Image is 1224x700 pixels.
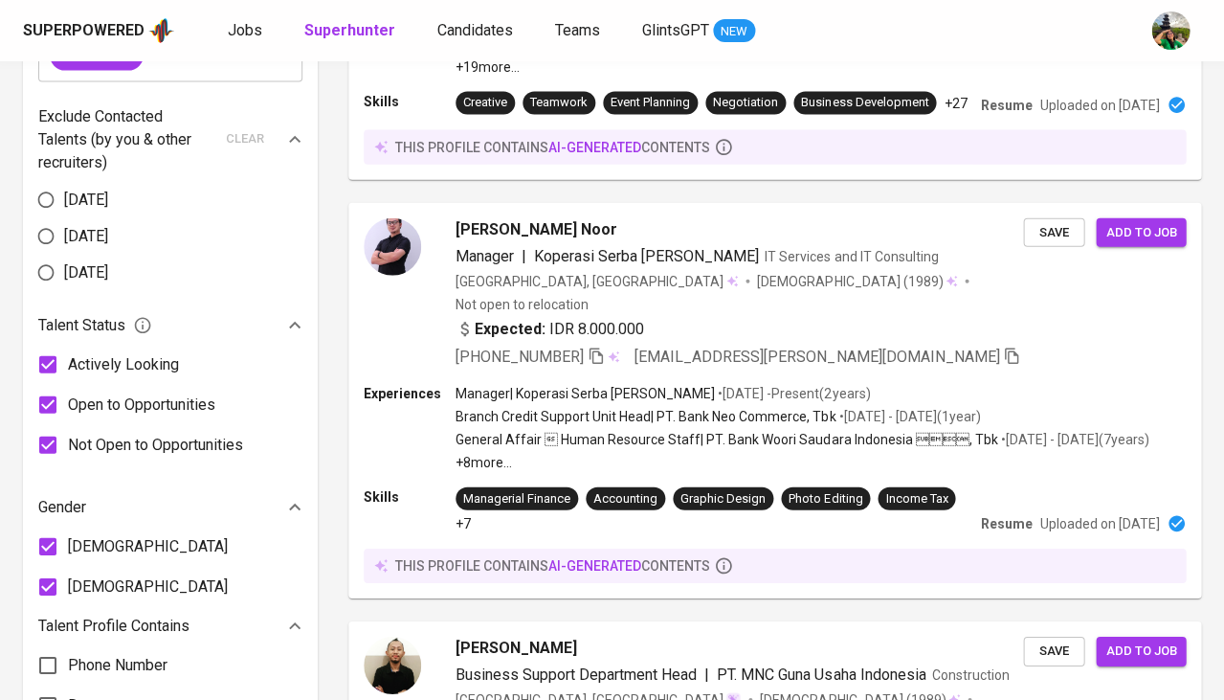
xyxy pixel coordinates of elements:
[68,576,228,598] span: [DEMOGRAPHIC_DATA]
[456,384,715,403] p: Manager | Koperasi Serba [PERSON_NAME]
[463,94,507,112] div: Creative
[68,394,215,417] span: Open to Opportunities
[534,247,759,265] span: Koperasi Serba [PERSON_NAME]
[522,245,526,268] span: |
[456,348,584,366] span: [PHONE_NUMBER]
[1023,637,1084,666] button: Save
[713,94,778,112] div: Negotiation
[456,666,697,684] span: Business Support Department Head
[944,94,967,113] p: +27
[38,488,302,527] div: Gender
[23,16,174,45] a: Superpoweredapp logo
[548,558,641,574] span: AI-generated
[980,514,1032,533] p: Resume
[38,607,302,645] div: Talent Profile Contains
[593,490,657,508] div: Accounting
[456,430,997,449] p: General Affair Human Resource Staff | PT. Bank Woori Saudara Indonesia , Tbk
[364,487,456,507] p: Skills
[1151,11,1190,50] img: eva@glints.com
[68,353,179,376] span: Actively Looking
[68,654,167,677] span: Phone Number
[437,21,513,39] span: Candidates
[765,249,938,264] span: IT Services and IT Consulting
[642,19,755,43] a: GlintsGPT NEW
[364,218,421,276] img: d1233b49852b5e8a7bfa94de09f1984e.jpeg
[364,384,456,403] p: Experiences
[789,490,862,508] div: Photo Editing
[228,21,262,39] span: Jobs
[456,57,1042,77] p: +19 more ...
[1039,96,1159,115] p: Uploaded on [DATE]
[1105,641,1176,663] span: Add to job
[713,22,755,41] span: NEW
[475,318,545,341] b: Expected:
[634,348,999,366] span: [EMAIL_ADDRESS][PERSON_NAME][DOMAIN_NAME]
[757,272,902,291] span: [DEMOGRAPHIC_DATA]
[395,138,710,157] p: this profile contains contents
[456,218,617,241] span: [PERSON_NAME] Noor
[456,295,589,314] p: Not open to relocation
[64,225,108,248] span: [DATE]
[717,666,925,684] span: PT. MNC Guna Usaha Indonesia
[801,94,928,112] div: Business Development
[38,496,86,519] p: Gender
[304,19,399,43] a: Superhunter
[642,21,709,39] span: GlintsGPT
[64,261,108,284] span: [DATE]
[38,105,214,174] p: Exclude Contacted Talents (by you & other recruiters)
[456,637,577,660] span: [PERSON_NAME]
[463,490,570,508] div: Managerial Finance
[38,615,189,638] p: Talent Profile Contains
[1096,637,1186,666] button: Add to job
[885,490,947,508] div: Income Tax
[456,514,471,533] p: +7
[456,318,644,341] div: IDR 8.000.000
[611,94,690,112] div: Event Planning
[148,16,174,45] img: app logo
[364,637,421,694] img: 9ecb79fed648e1b1e4d3b3037e13a09e.jpg
[757,272,957,291] div: (1989)
[364,92,456,111] p: Skills
[704,664,709,687] span: |
[835,407,980,426] p: • [DATE] - [DATE] ( 1 year )
[304,21,395,39] b: Superhunter
[680,490,766,508] div: Graphic Design
[1039,514,1159,533] p: Uploaded on [DATE]
[1033,222,1075,244] span: Save
[348,203,1201,598] a: [PERSON_NAME] NoorManager|Koperasi Serba [PERSON_NAME]IT Services and IT Consulting[GEOGRAPHIC_DA...
[38,105,302,174] div: Exclude Contacted Talents (by you & other recruiters)clear
[530,94,588,112] div: Teamwork
[456,453,1148,472] p: +8 more ...
[23,20,145,42] div: Superpowered
[395,556,710,576] p: this profile contains contents
[1096,218,1186,248] button: Add to job
[548,140,641,155] span: AI-generated
[1023,218,1084,248] button: Save
[1033,641,1075,663] span: Save
[68,434,243,457] span: Not Open to Opportunities
[555,19,604,43] a: Teams
[997,430,1148,449] p: • [DATE] - [DATE] ( 7 years )
[64,189,108,212] span: [DATE]
[228,19,266,43] a: Jobs
[931,667,1009,683] span: Construction
[456,247,514,265] span: Manager
[456,272,738,291] div: [GEOGRAPHIC_DATA], [GEOGRAPHIC_DATA]
[980,96,1032,115] p: Resume
[38,306,302,345] div: Talent Status
[1105,222,1176,244] span: Add to job
[715,384,870,403] p: • [DATE] - Present ( 2 years )
[437,19,517,43] a: Candidates
[555,21,600,39] span: Teams
[38,314,152,337] span: Talent Status
[456,407,835,426] p: Branch Credit Support Unit Head | PT. Bank Neo Commerce, Tbk
[68,535,228,558] span: [DEMOGRAPHIC_DATA]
